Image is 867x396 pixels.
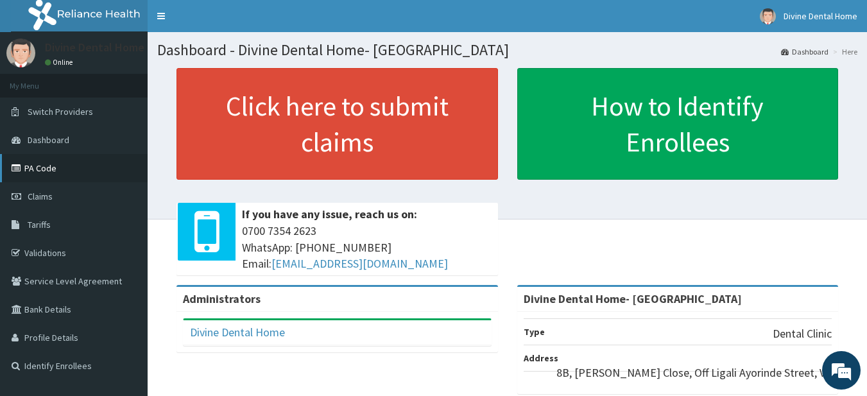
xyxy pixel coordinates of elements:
[784,10,857,22] span: Divine Dental Home
[157,42,857,58] h1: Dashboard - Divine Dental Home- [GEOGRAPHIC_DATA]
[524,291,742,306] strong: Divine Dental Home- [GEOGRAPHIC_DATA]
[28,106,93,117] span: Switch Providers
[271,256,448,271] a: [EMAIL_ADDRESS][DOMAIN_NAME]
[183,291,261,306] b: Administrators
[45,58,76,67] a: Online
[190,325,285,340] a: Divine Dental Home
[45,42,144,53] p: Divine Dental Home
[556,365,832,381] p: 8B, [PERSON_NAME] Close, Off Ligali Ayorinde Street, V/I
[28,191,53,202] span: Claims
[524,352,558,364] b: Address
[760,8,776,24] img: User Image
[28,134,69,146] span: Dashboard
[176,68,498,180] a: Click here to submit claims
[6,39,35,67] img: User Image
[28,219,51,230] span: Tariffs
[242,223,492,272] span: 0700 7354 2623 WhatsApp: [PHONE_NUMBER] Email:
[781,46,828,57] a: Dashboard
[517,68,839,180] a: How to Identify Enrollees
[830,46,857,57] li: Here
[773,325,832,342] p: Dental Clinic
[242,207,417,221] b: If you have any issue, reach us on:
[524,326,545,338] b: Type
